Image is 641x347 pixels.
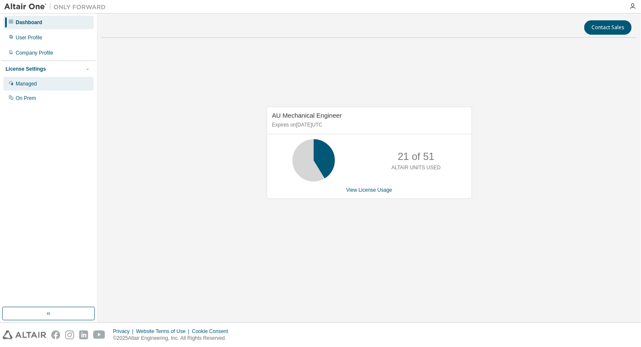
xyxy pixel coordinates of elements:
img: Altair One [4,3,110,11]
div: Dashboard [16,19,42,26]
a: View License Usage [346,187,392,193]
span: AU Mechanical Engineer [272,112,342,119]
div: Managed [16,80,37,87]
p: ALTAIR UNITS USED [392,164,441,171]
img: altair_logo.svg [3,330,46,339]
img: facebook.svg [51,330,60,339]
p: © 2025 Altair Engineering, Inc. All Rights Reserved. [113,335,233,342]
img: linkedin.svg [79,330,88,339]
div: On Prem [16,95,36,102]
div: Privacy [113,328,136,335]
div: Cookie Consent [192,328,233,335]
img: instagram.svg [65,330,74,339]
div: Website Terms of Use [136,328,192,335]
img: youtube.svg [93,330,105,339]
p: 21 of 51 [398,149,434,164]
div: User Profile [16,34,42,41]
p: Expires on [DATE] UTC [272,121,464,129]
div: License Settings [6,66,46,72]
div: Company Profile [16,50,53,56]
button: Contact Sales [584,20,632,35]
